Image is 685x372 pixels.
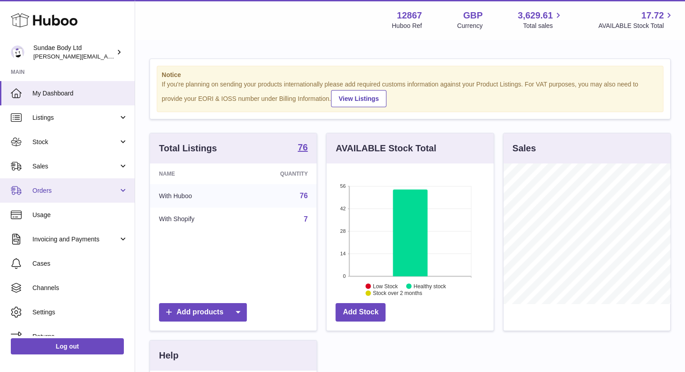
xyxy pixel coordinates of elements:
span: Total sales [523,22,563,30]
td: With Huboo [150,184,240,208]
text: 56 [340,183,346,189]
strong: Notice [162,71,658,79]
strong: 12867 [397,9,422,22]
a: View Listings [331,90,386,107]
span: [PERSON_NAME][EMAIL_ADDRESS][DOMAIN_NAME] [33,53,181,60]
h3: Sales [513,142,536,154]
strong: GBP [463,9,482,22]
img: rizaldy@sundaebody.com [11,45,24,59]
text: Healthy stock [413,283,446,289]
a: Add Stock [336,303,386,322]
span: 3,629.61 [518,9,553,22]
span: Cases [32,259,128,268]
a: 3,629.61 Total sales [518,9,563,30]
a: 76 [298,143,308,154]
span: My Dashboard [32,89,128,98]
text: 42 [340,206,346,211]
td: With Shopify [150,208,240,231]
h3: Help [159,349,178,362]
div: Currency [457,22,483,30]
strong: 76 [298,143,308,152]
a: Add products [159,303,247,322]
text: Stock over 2 months [373,290,422,296]
span: Settings [32,308,128,317]
a: 76 [300,192,308,200]
span: Usage [32,211,128,219]
h3: Total Listings [159,142,217,154]
text: 14 [340,251,346,256]
span: Returns [32,332,128,341]
div: Huboo Ref [392,22,422,30]
span: Orders [32,186,118,195]
span: Invoicing and Payments [32,235,118,244]
text: Low Stock [373,283,398,289]
a: 17.72 AVAILABLE Stock Total [598,9,674,30]
text: 0 [343,273,346,279]
a: Log out [11,338,124,354]
th: Name [150,163,240,184]
th: Quantity [240,163,317,184]
span: 17.72 [641,9,664,22]
span: Channels [32,284,128,292]
span: Sales [32,162,118,171]
text: 28 [340,228,346,234]
h3: AVAILABLE Stock Total [336,142,436,154]
span: Stock [32,138,118,146]
a: 7 [304,215,308,223]
span: Listings [32,113,118,122]
div: If you're planning on sending your products internationally please add required customs informati... [162,80,658,107]
div: Sundae Body Ltd [33,44,114,61]
span: AVAILABLE Stock Total [598,22,674,30]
